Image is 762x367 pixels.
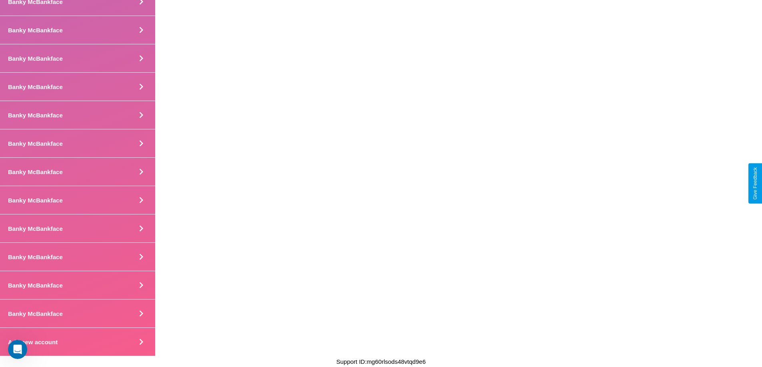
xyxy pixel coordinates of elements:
h4: Banky McBankface [8,282,63,289]
h4: Banky McBankface [8,310,63,317]
h4: Banky McBankface [8,254,63,260]
iframe: Intercom live chat [8,340,27,359]
div: Give Feedback [752,167,758,200]
h4: Banky McBankface [8,197,63,204]
h4: Banky McBankface [8,83,63,90]
h4: Banky McBankface [8,225,63,232]
p: Support ID: mg60rlsods48vtqd9e6 [336,356,426,367]
h4: Banky McBankface [8,169,63,175]
h4: Banky McBankface [8,55,63,62]
h4: Banky McBankface [8,112,63,119]
h4: Banky McBankface [8,140,63,147]
h4: Banky McBankface [8,27,63,34]
h4: Add new account [8,339,58,345]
